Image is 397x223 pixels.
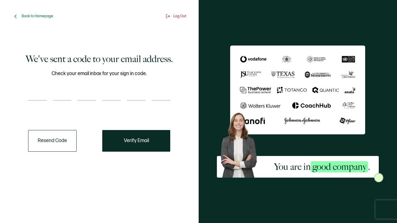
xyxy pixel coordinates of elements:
[124,138,149,143] span: Verify Email
[374,173,383,182] img: Sertifier Signup
[274,161,370,173] h2: You are in .
[311,161,368,172] span: good company
[52,70,147,78] span: Check your email inbox for your sign in code.
[217,109,265,178] img: Sertifier Signup - You are in <span class="strong-h">good company</span>. Hero
[22,14,53,19] span: Back to Homepage
[102,130,170,152] button: Verify Email
[28,130,77,152] button: Resend Code
[26,53,173,65] h1: We've sent a code to your email address.
[173,14,186,19] span: Log Out
[230,45,365,134] img: Sertifier We've sent a code to your email address.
